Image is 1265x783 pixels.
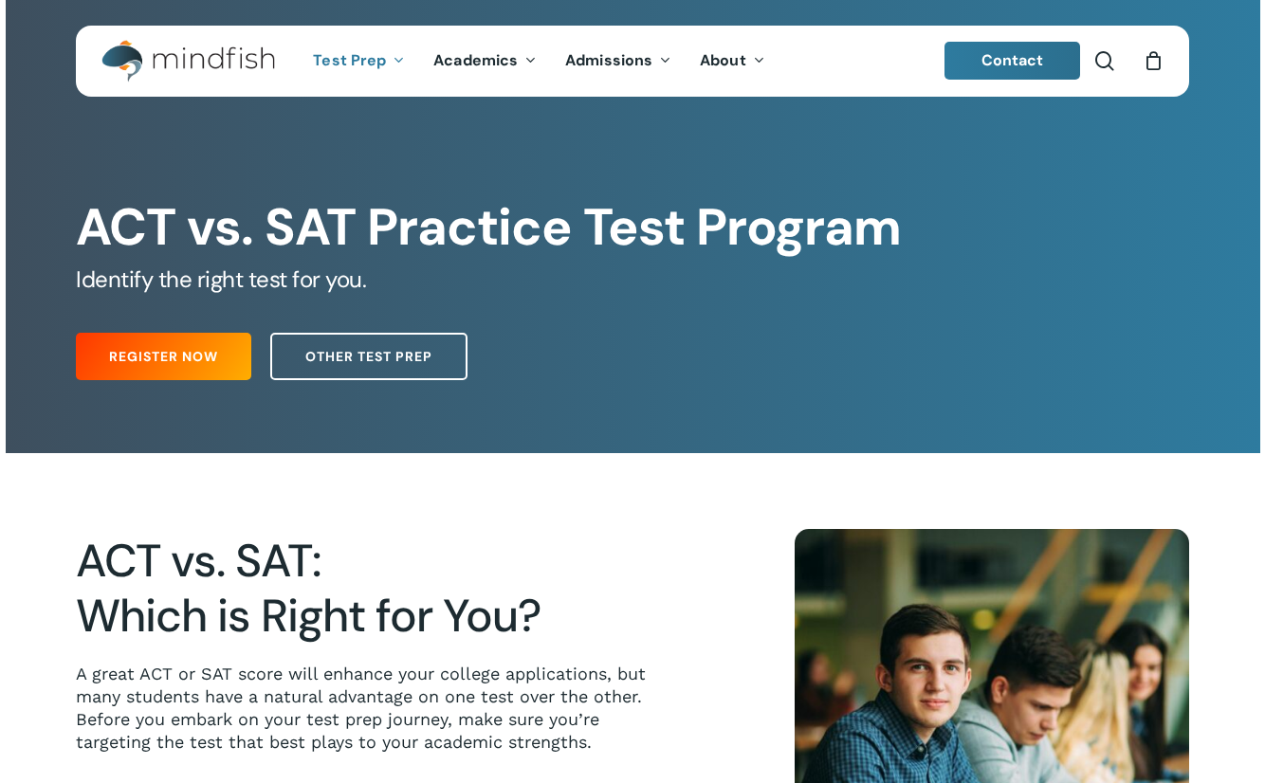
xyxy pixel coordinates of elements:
[270,333,467,380] a: Other Test Prep
[419,53,551,69] a: Academics
[109,347,218,366] span: Register Now
[305,347,432,366] span: Other Test Prep
[76,534,666,644] h2: ACT vs. SAT: Which is Right for You?
[551,53,686,69] a: Admissions
[76,663,666,754] p: A great ACT or SAT score will enhance your college applications, but many students have a natural...
[700,50,746,70] span: About
[299,53,419,69] a: Test Prep
[299,26,779,97] nav: Main Menu
[76,197,1189,258] h1: ACT vs. SAT Practice Test Program
[565,50,652,70] span: Admissions
[76,333,251,380] a: Register Now
[1143,50,1164,71] a: Cart
[76,264,1189,295] h5: Identify the right test for you.
[76,26,1189,97] header: Main Menu
[686,53,779,69] a: About
[944,42,1081,80] a: Contact
[313,50,386,70] span: Test Prep
[981,50,1044,70] span: Contact
[433,50,518,70] span: Academics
